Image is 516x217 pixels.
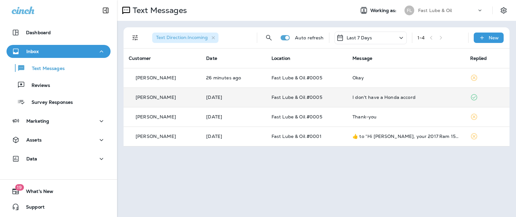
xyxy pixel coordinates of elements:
[470,55,487,61] span: Replied
[26,49,39,54] p: Inbox
[206,75,261,80] p: Aug 15, 2025 10:13 AM
[15,184,24,191] span: 19
[352,95,459,100] div: I don't have a Honda accord
[352,114,459,119] div: Thank-you
[152,33,218,43] div: Text Direction:Incoming
[26,156,37,161] p: Data
[295,35,324,40] p: Auto refresh
[7,185,111,198] button: 19What's New
[352,75,459,80] div: Okay
[370,8,398,13] span: Working as:
[7,26,111,39] button: Dashboard
[7,152,111,165] button: Data
[7,133,111,146] button: Assets
[156,34,208,40] span: Text Direction : Incoming
[129,31,142,44] button: Filters
[25,83,50,89] p: Reviews
[271,94,322,100] span: Fast Lube & Oil #0005
[7,95,111,109] button: Survey Responses
[7,45,111,58] button: Inbox
[7,78,111,92] button: Reviews
[206,95,261,100] p: Aug 14, 2025 10:14 AM
[136,75,176,80] p: [PERSON_NAME]
[206,134,261,139] p: Aug 7, 2025 12:18 PM
[130,6,187,15] p: Text Messages
[97,4,115,17] button: Collapse Sidebar
[26,30,51,35] p: Dashboard
[206,55,217,61] span: Date
[262,31,275,44] button: Search Messages
[20,204,45,212] span: Support
[136,114,176,119] p: [PERSON_NAME]
[25,66,65,72] p: Text Messages
[25,100,73,106] p: Survey Responses
[418,8,452,13] p: Fast Lube & Oil
[271,75,322,81] span: Fast Lube & Oil #0005
[271,55,290,61] span: Location
[26,118,49,124] p: Marketing
[136,95,176,100] p: [PERSON_NAME]
[347,35,372,40] p: Last 7 Days
[352,134,459,139] div: ​👍​ to “ Hi David, your 2017 Ram 1500 is coming due for an oil change. Come into Fast Lube & Oil ...
[26,137,42,142] p: Assets
[129,55,151,61] span: Customer
[489,35,499,40] p: New
[7,61,111,75] button: Text Messages
[417,35,425,40] div: 1 - 4
[7,115,111,128] button: Marketing
[206,114,261,119] p: Aug 7, 2025 01:57 PM
[136,134,176,139] p: [PERSON_NAME]
[271,114,322,120] span: Fast Lube & Oil #0005
[352,55,372,61] span: Message
[20,189,53,197] span: What's New
[498,5,509,16] button: Settings
[271,133,322,139] span: Fast Lube & Oil #0001
[404,6,414,15] div: FL
[7,200,111,213] button: Support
